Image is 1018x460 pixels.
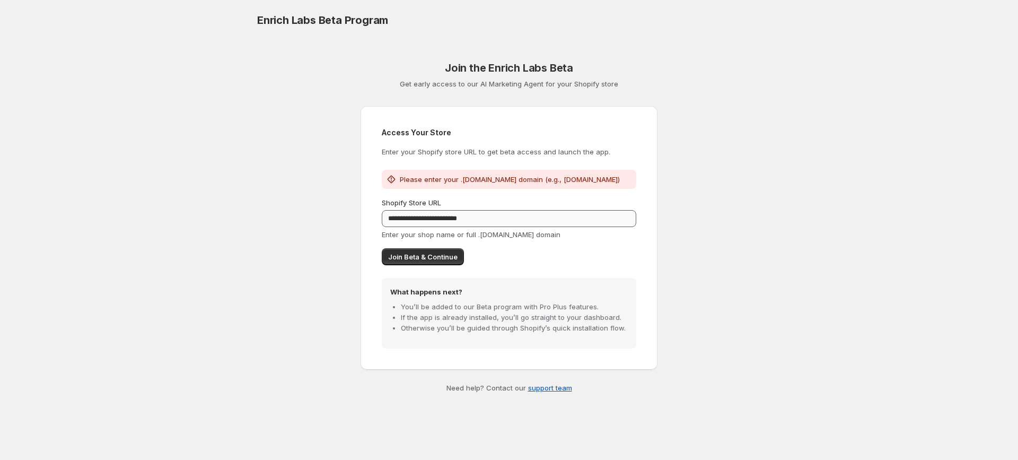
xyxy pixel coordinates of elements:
[400,174,620,185] p: Please enter your .[DOMAIN_NAME] domain (e.g., [DOMAIN_NAME])
[382,146,636,157] p: Enter your Shopify store URL to get beta access and launch the app.
[382,198,441,207] span: Shopify Store URL
[361,62,657,74] h1: Join the Enrich Labs Beta
[401,323,628,333] li: Otherwise you’ll be guided through Shopify’s quick installation flow.
[382,127,636,138] h2: Access Your Store
[257,14,388,27] span: Enrich Labs Beta Program
[388,251,458,262] span: Join Beta & Continue
[361,383,657,393] p: Need help? Contact our
[528,384,572,392] a: support team
[382,230,560,239] span: Enter your shop name or full .[DOMAIN_NAME] domain
[401,301,628,312] li: You’ll be added to our Beta program with Pro Plus features.
[390,288,462,296] strong: What happens next?
[361,79,657,89] p: Get early access to our AI Marketing Agent for your Shopify store
[401,312,628,323] li: If the app is already installed, you’ll go straight to your dashboard.
[382,248,464,265] button: Join Beta & Continue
